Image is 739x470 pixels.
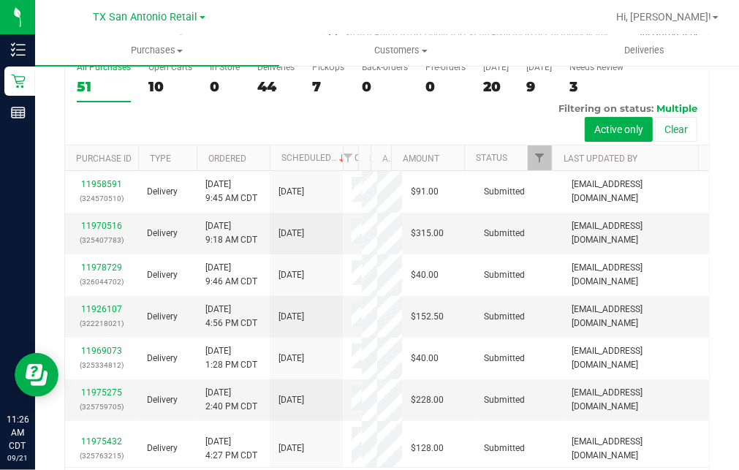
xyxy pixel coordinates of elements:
span: [DATE] [278,227,304,240]
p: (326044702) [74,275,129,289]
button: Active only [585,117,653,142]
span: Delivery [147,227,178,240]
span: Submitted [484,227,525,240]
p: (322218021) [74,317,129,330]
div: Open Carts [148,62,192,72]
span: Submitted [484,352,525,365]
span: Delivery [147,393,178,407]
div: 0 [210,78,240,95]
span: [EMAIL_ADDRESS][DOMAIN_NAME] [572,178,700,205]
span: Submitted [484,268,525,282]
span: [EMAIL_ADDRESS][DOMAIN_NAME] [572,344,700,372]
a: 11970516 [81,221,122,231]
div: [DATE] [526,62,552,72]
div: Pre-orders [425,62,466,72]
div: 7 [312,78,344,95]
span: [DATE] 4:27 PM CDT [205,435,257,463]
span: Submitted [484,441,525,455]
span: TX San Antonio Retail [94,11,198,23]
span: $40.00 [411,268,439,282]
div: [DATE] [483,62,509,72]
div: 20 [483,78,509,95]
a: Customers [279,35,523,66]
span: [DATE] 2:40 PM CDT [205,386,257,414]
iframe: Resource center [15,353,58,397]
span: Submitted [484,310,525,324]
div: 3 [569,78,624,95]
span: [DATE] [278,441,304,455]
p: (324570510) [74,192,129,205]
p: (325763215) [74,449,129,463]
inline-svg: Retail [11,74,26,88]
div: 10 [148,78,192,95]
a: 11978729 [81,262,122,273]
span: Submitted [484,185,525,199]
span: Hi, [PERSON_NAME]! [616,11,711,23]
div: PickUps [312,62,344,72]
p: (325407783) [74,233,129,247]
span: [EMAIL_ADDRESS][DOMAIN_NAME] [572,261,700,289]
span: Delivery [147,310,178,324]
div: Deliveries [257,62,295,72]
span: Customers [280,44,523,57]
div: In Store [210,62,240,72]
span: Deliveries [605,44,685,57]
a: Purchase ID [76,153,132,164]
div: 44 [257,78,295,95]
span: Purchases [35,44,279,57]
span: Delivery [147,352,178,365]
inline-svg: Reports [11,105,26,120]
span: [DATE] 4:56 PM CDT [205,303,257,330]
a: Scheduled [281,153,348,163]
div: Back-orders [362,62,408,72]
a: 11926107 [81,304,122,314]
span: Delivery [147,185,178,199]
a: 11958591 [81,179,122,189]
span: [DATE] 1:28 PM CDT [205,344,257,372]
span: [EMAIL_ADDRESS][DOMAIN_NAME] [572,435,700,463]
a: Ordered [208,153,246,164]
a: Filter [336,145,360,170]
span: Delivery [147,268,178,282]
div: All Purchases [77,62,131,72]
div: 9 [526,78,552,95]
a: Amount [403,153,439,164]
span: [DATE] 9:46 AM CDT [205,261,257,289]
span: Multiple [656,102,697,114]
div: 0 [362,78,408,95]
span: Filtering on status: [558,102,653,114]
a: Filter [528,145,552,170]
span: $152.50 [411,310,444,324]
button: Clear [655,117,697,142]
div: 51 [77,78,131,95]
span: $40.00 [411,352,439,365]
span: $128.00 [411,441,444,455]
a: Status [476,153,507,163]
div: Needs Review [569,62,624,72]
span: $228.00 [411,393,444,407]
span: [DATE] [278,268,304,282]
a: Last Updated By [564,153,637,164]
th: Address [371,145,391,171]
p: (325759705) [74,400,129,414]
span: $315.00 [411,227,444,240]
span: [DATE] [278,393,304,407]
span: [DATE] 9:18 AM CDT [205,219,257,247]
span: $91.00 [411,185,439,199]
span: [EMAIL_ADDRESS][DOMAIN_NAME] [572,303,700,330]
inline-svg: Inventory [11,42,26,57]
span: Delivery [147,441,178,455]
span: [EMAIL_ADDRESS][DOMAIN_NAME] [572,219,700,247]
a: 11975432 [81,436,122,447]
span: [DATE] [278,185,304,199]
span: [DATE] [278,352,304,365]
p: 09/21 [7,452,29,463]
a: Purchases [35,35,279,66]
a: 11969073 [81,346,122,356]
span: Submitted [484,393,525,407]
p: 11:26 AM CDT [7,413,29,452]
a: Type [150,153,171,164]
a: 11975275 [81,387,122,398]
span: [DATE] [278,310,304,324]
p: (325334812) [74,358,129,372]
